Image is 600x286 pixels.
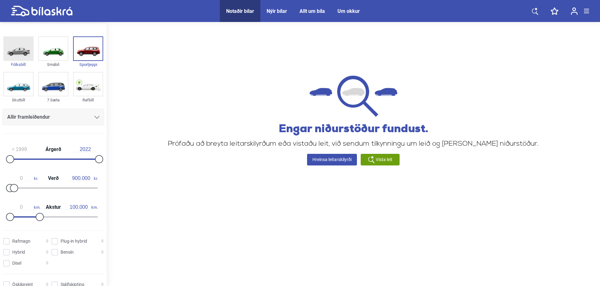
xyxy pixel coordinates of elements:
[9,204,40,210] span: km.
[38,96,68,104] div: 7 Sæta
[7,113,50,121] span: Allir framleiðendur
[168,123,539,136] h2: Engar niðurstöður fundust.
[3,61,34,68] div: Fólksbíll
[101,249,104,256] span: 0
[66,204,98,210] span: km.
[44,147,63,152] span: Árgerð
[12,249,25,256] span: Hybrid
[44,205,62,210] span: Akstur
[61,249,74,256] span: Bensín
[226,8,254,14] a: Notaðir bílar
[571,7,578,15] img: user-login.svg
[61,238,87,245] span: Plug-in hybrid
[300,8,325,14] a: Allt um bíla
[3,96,34,104] div: Skutbíll
[9,175,38,181] span: kr.
[46,260,48,267] span: 0
[307,154,357,165] a: Hreinsa leitarskilyrði
[12,260,21,267] span: Dísel
[267,8,287,14] a: Nýir bílar
[46,176,60,181] span: Verð
[310,76,397,117] img: not found
[168,141,539,148] p: Prófaðu að breyta leitarskilyrðum eða vistaðu leit, við sendum tilkynningu um leið og [PERSON_NAM...
[376,156,392,163] span: Vista leit
[73,96,103,104] div: Rafbíll
[12,238,30,245] span: Rafmagn
[337,8,360,14] a: Um okkur
[46,238,48,245] span: 0
[69,175,98,181] span: kr.
[46,249,48,256] span: 0
[101,238,104,245] span: 0
[38,61,68,68] div: Smábíl
[73,61,103,68] div: Sportjeppi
